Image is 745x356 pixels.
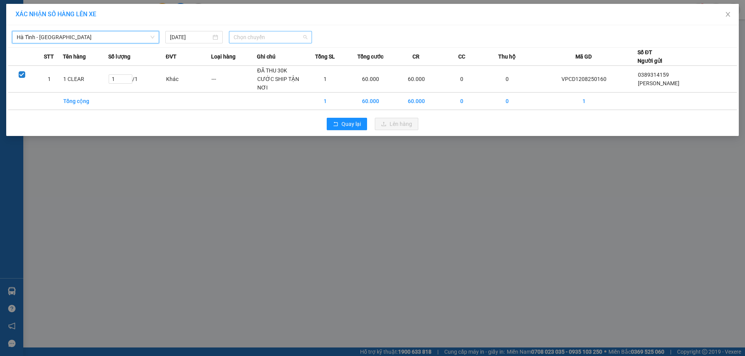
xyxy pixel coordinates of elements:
[63,52,86,61] span: Tên hàng
[393,66,439,93] td: 60.000
[108,52,130,61] span: Số lượng
[348,66,393,93] td: 60.000
[439,66,484,93] td: 0
[530,93,638,110] td: 1
[575,52,592,61] span: Mã GD
[17,31,154,43] span: Hà Tĩnh - Hà Nội
[357,52,383,61] span: Tổng cước
[257,66,302,93] td: ĐÃ THU 30K CƯỚC SHIP TẬN NƠI
[211,52,236,61] span: Loại hàng
[234,31,307,43] span: Chọn chuyến
[341,120,361,128] span: Quay lại
[211,66,256,93] td: ---
[375,118,418,130] button: uploadLên hàng
[302,93,348,110] td: 1
[412,52,419,61] span: CR
[327,118,367,130] button: rollbackQuay lại
[166,52,177,61] span: ĐVT
[638,72,669,78] span: 0389314159
[485,66,530,93] td: 0
[333,121,338,127] span: rollback
[458,52,465,61] span: CC
[315,52,335,61] span: Tổng SL
[725,11,731,17] span: close
[35,66,62,93] td: 1
[170,33,211,41] input: 12/08/2025
[166,66,211,93] td: Khác
[348,93,393,110] td: 60.000
[63,66,108,93] td: 1 CLEAR
[638,48,662,65] div: Số ĐT Người gửi
[108,66,166,93] td: / 1
[717,4,739,26] button: Close
[439,93,484,110] td: 0
[257,52,275,61] span: Ghi chú
[485,93,530,110] td: 0
[302,66,348,93] td: 1
[44,52,54,61] span: STT
[16,10,96,18] span: XÁC NHẬN SỐ HÀNG LÊN XE
[638,80,679,86] span: [PERSON_NAME]
[63,93,108,110] td: Tổng cộng
[393,93,439,110] td: 60.000
[530,66,638,93] td: VPCD1208250160
[498,52,516,61] span: Thu hộ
